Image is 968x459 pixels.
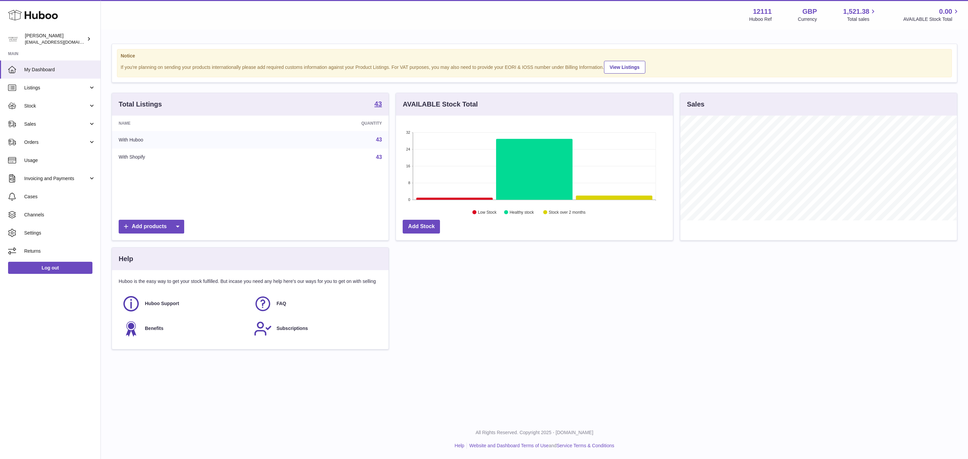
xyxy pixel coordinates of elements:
strong: 12111 [753,7,772,16]
strong: 43 [374,100,382,107]
li: and [467,443,614,449]
text: Stock over 2 months [549,210,586,215]
a: View Listings [604,61,645,74]
a: Add Stock [403,220,440,234]
strong: GBP [802,7,817,16]
a: Service Terms & Conditions [557,443,614,448]
span: Listings [24,85,88,91]
div: If you're planning on sending your products internationally please add required customs informati... [121,60,948,74]
th: Name [112,116,261,131]
text: Healthy stock [510,210,534,215]
a: 1,521.38 Total sales [843,7,877,23]
span: Orders [24,139,88,145]
span: Sales [24,121,88,127]
td: With Shopify [112,149,261,166]
span: FAQ [277,300,286,307]
span: Invoicing and Payments [24,175,88,182]
span: Huboo Support [145,300,179,307]
div: Huboo Ref [749,16,772,23]
div: Currency [798,16,817,23]
span: [EMAIL_ADDRESS][DOMAIN_NAME] [25,39,99,45]
a: 43 [376,154,382,160]
a: Huboo Support [122,295,247,313]
h3: AVAILABLE Stock Total [403,100,478,109]
text: 0 [408,198,410,202]
a: Subscriptions [254,320,379,338]
text: 16 [406,164,410,168]
span: AVAILABLE Stock Total [903,16,960,23]
strong: Notice [121,53,948,59]
span: 1,521.38 [843,7,870,16]
text: 32 [406,130,410,134]
td: With Huboo [112,131,261,149]
div: [PERSON_NAME] [25,33,85,45]
text: 8 [408,181,410,185]
text: Low Stock [478,210,497,215]
span: Settings [24,230,95,236]
h3: Total Listings [119,100,162,109]
p: Huboo is the easy way to get your stock fulfilled. But incase you need any help here's our ways f... [119,278,382,285]
span: Benefits [145,325,163,332]
img: internalAdmin-12111@internal.huboo.com [8,34,18,44]
a: Add products [119,220,184,234]
span: Stock [24,103,88,109]
a: Benefits [122,320,247,338]
a: Website and Dashboard Terms of Use [469,443,549,448]
span: Channels [24,212,95,218]
span: My Dashboard [24,67,95,73]
a: Log out [8,262,92,274]
a: 43 [376,137,382,142]
span: 0.00 [939,7,952,16]
span: Total sales [847,16,877,23]
h3: Help [119,254,133,263]
a: FAQ [254,295,379,313]
text: 24 [406,147,410,151]
a: Help [455,443,465,448]
span: Returns [24,248,95,254]
a: 0.00 AVAILABLE Stock Total [903,7,960,23]
p: All Rights Reserved. Copyright 2025 - [DOMAIN_NAME] [106,429,963,436]
th: Quantity [261,116,389,131]
a: 43 [374,100,382,109]
h3: Sales [687,100,704,109]
span: Cases [24,194,95,200]
span: Subscriptions [277,325,308,332]
span: Usage [24,157,95,164]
